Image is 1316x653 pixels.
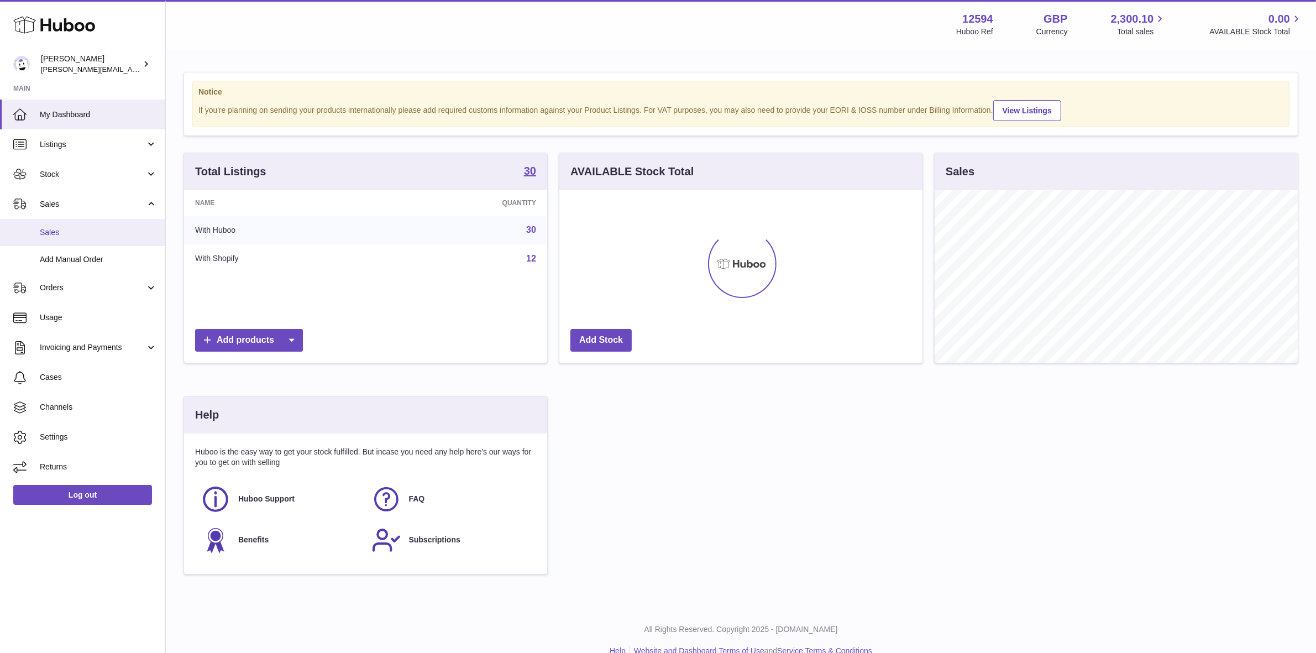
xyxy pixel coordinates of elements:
[524,165,536,179] a: 30
[41,65,222,74] span: [PERSON_NAME][EMAIL_ADDRESS][DOMAIN_NAME]
[198,98,1283,121] div: If you're planning on sending your products internationally please add required customs informati...
[40,199,145,210] span: Sales
[1111,12,1167,37] a: 2,300.10 Total sales
[40,109,157,120] span: My Dashboard
[526,225,536,234] a: 30
[184,216,380,244] td: With Huboo
[175,624,1307,635] p: All Rights Reserved. Copyright 2025 - [DOMAIN_NAME]
[238,535,269,545] span: Benefits
[962,12,993,27] strong: 12594
[526,254,536,263] a: 12
[40,342,145,353] span: Invoicing and Payments
[13,485,152,505] a: Log out
[40,169,145,180] span: Stock
[40,432,157,442] span: Settings
[1209,12,1303,37] a: 0.00 AVAILABLE Stock Total
[371,525,531,555] a: Subscriptions
[40,402,157,412] span: Channels
[13,56,30,72] img: owen@wearemakewaves.com
[993,100,1061,121] a: View Listings
[1268,12,1290,27] span: 0.00
[238,494,295,504] span: Huboo Support
[371,484,531,514] a: FAQ
[40,254,157,265] span: Add Manual Order
[201,525,360,555] a: Benefits
[946,164,974,179] h3: Sales
[201,484,360,514] a: Huboo Support
[41,54,140,75] div: [PERSON_NAME]
[40,462,157,472] span: Returns
[570,329,632,352] a: Add Stock
[40,227,157,238] span: Sales
[1209,27,1303,37] span: AVAILABLE Stock Total
[380,190,547,216] th: Quantity
[570,164,694,179] h3: AVAILABLE Stock Total
[409,535,460,545] span: Subscriptions
[184,244,380,273] td: With Shopify
[1117,27,1166,37] span: Total sales
[956,27,993,37] div: Huboo Ref
[1044,12,1067,27] strong: GBP
[1036,27,1068,37] div: Currency
[40,139,145,150] span: Listings
[524,165,536,176] strong: 30
[195,329,303,352] a: Add products
[40,372,157,383] span: Cases
[1111,12,1154,27] span: 2,300.10
[195,447,536,468] p: Huboo is the easy way to get your stock fulfilled. But incase you need any help here's our ways f...
[195,164,266,179] h3: Total Listings
[184,190,380,216] th: Name
[198,87,1283,97] strong: Notice
[409,494,425,504] span: FAQ
[40,283,145,293] span: Orders
[40,312,157,323] span: Usage
[195,408,219,422] h3: Help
